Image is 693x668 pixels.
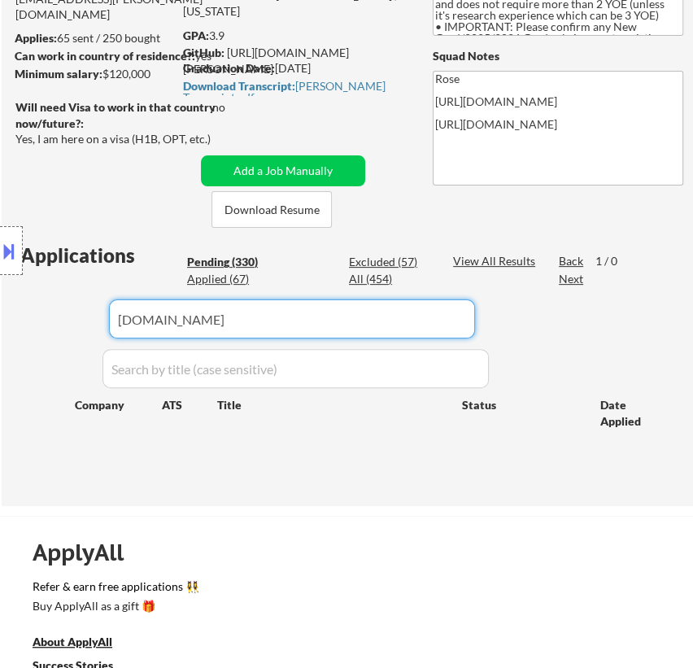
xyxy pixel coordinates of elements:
strong: Can work in country of residence?: [15,49,195,63]
a: About ApplyAll [33,634,135,654]
input: Search by title (case sensitive) [102,349,489,388]
div: Date Applied [600,397,659,429]
strong: Download Transcript: [183,79,295,93]
div: Back [559,253,585,269]
div: ApplyAll [33,539,142,566]
u: About ApplyAll [33,635,112,648]
div: Squad Notes [433,48,683,64]
div: [DATE] [183,60,413,76]
div: Status [462,390,577,419]
div: 3.9 [183,28,416,44]
div: yes [15,48,281,64]
strong: Applies: [15,31,57,45]
strong: Minimum salary: [15,67,102,81]
strong: GitHub: [183,46,224,59]
div: ATS [162,397,216,413]
div: Company [75,397,162,413]
div: Excluded (57) [349,254,430,270]
div: $120,000 [15,66,285,82]
div: 65 sent / 250 bought [15,30,285,46]
a: Refer & earn free applications 👯‍♀️ [33,581,652,598]
strong: Graduation Date: [183,61,275,75]
div: View All Results [453,253,540,269]
div: Buy ApplyAll as a gift 🎁 [33,600,195,612]
a: Buy ApplyAll as a gift 🎁 [33,598,195,618]
div: 1 / 0 [595,253,633,269]
div: [PERSON_NAME] Transcript.pdf [183,81,409,103]
a: [URL][DOMAIN_NAME][PERSON_NAME] [183,46,349,76]
a: Download Transcript:[PERSON_NAME] Transcript.pdf [183,80,409,96]
div: Next [559,271,585,287]
input: Search by company (case sensitive) [109,299,475,338]
div: All (454) [349,271,430,287]
div: Title [216,397,447,413]
strong: GPA: [183,28,209,42]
